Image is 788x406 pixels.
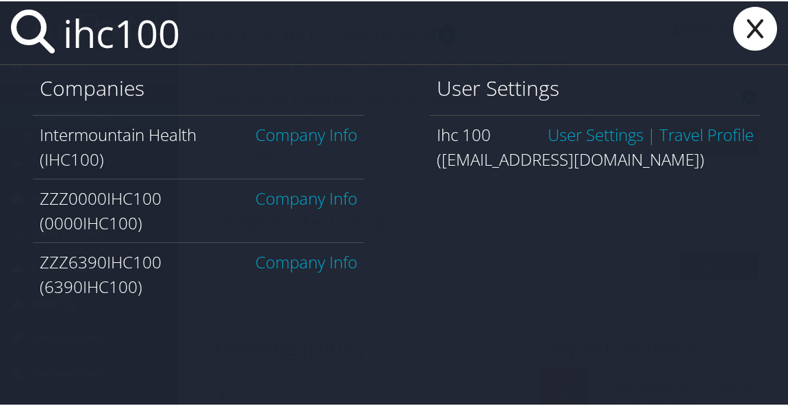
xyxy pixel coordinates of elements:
div: (IHC100) [40,146,357,170]
span: | [644,122,659,144]
div: ([EMAIL_ADDRESS][DOMAIN_NAME]) [437,146,754,170]
span: ZZZ6390IHC100 [40,249,162,272]
h1: User Settings [437,73,754,101]
a: Company Info [255,249,357,272]
a: Company Info [255,186,357,208]
div: (6390IHC100) [40,273,357,298]
span: Intermountain Health [40,122,196,144]
a: Company Info [255,122,357,144]
a: User Settings [548,122,644,144]
span: ZZZ0000IHC100 [40,186,162,208]
h1: Companies [40,73,357,101]
a: View OBT Profile [659,122,754,144]
span: Ihc 100 [437,122,491,144]
div: (0000IHC100) [40,210,357,234]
